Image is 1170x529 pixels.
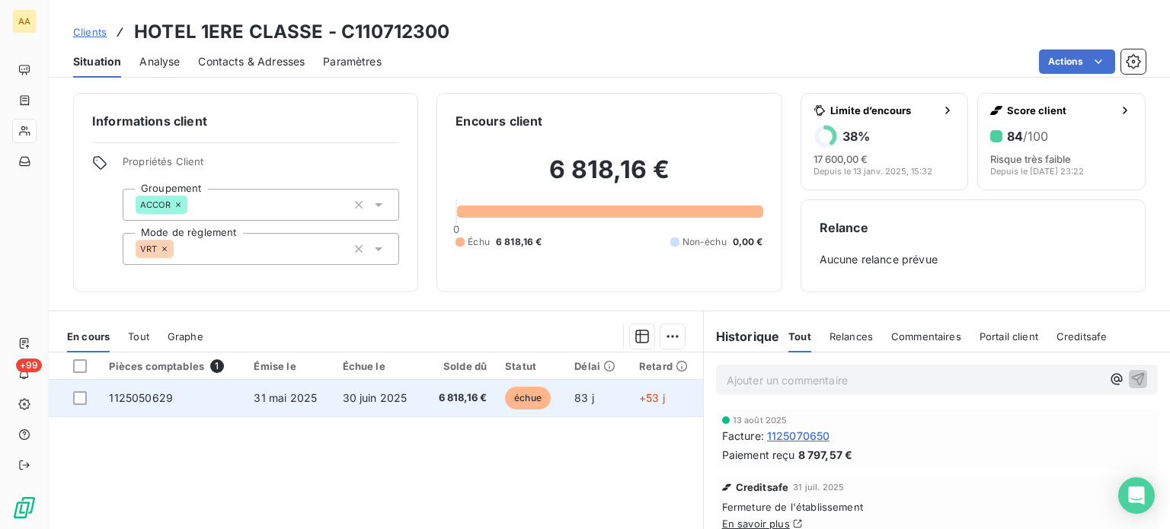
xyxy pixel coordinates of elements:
[73,26,107,38] span: Clients
[73,54,121,69] span: Situation
[109,391,173,404] span: 1125050629
[733,235,763,249] span: 0,00 €
[254,391,317,404] span: 31 mai 2025
[1023,129,1048,144] span: /100
[12,496,37,520] img: Logo LeanPay
[92,112,399,130] h6: Informations client
[12,9,37,33] div: AA
[505,387,551,409] span: échue
[109,359,235,373] div: Pièces comptables
[820,252,1127,267] span: Aucune relance prévue
[140,200,171,209] span: ACCOR
[198,54,305,69] span: Contacts & Adresses
[456,112,542,130] h6: Encours client
[1007,104,1113,116] span: Score client
[891,330,961,343] span: Commentaires
[767,428,830,444] span: 1125070650
[134,18,450,46] h3: HOTEL 1ERE CLASSE - C110712300
[139,54,180,69] span: Analyse
[830,330,873,343] span: Relances
[168,330,203,343] span: Graphe
[174,242,186,256] input: Ajouter une valeur
[1039,49,1115,74] button: Actions
[798,447,853,463] span: 8 797,57 €
[456,155,762,200] h2: 6 818,16 €
[830,104,936,116] span: Limite d’encours
[820,218,1127,237] h6: Relance
[1118,477,1155,514] div: Open Intercom Messenger
[814,153,868,165] span: 17 600,00 €
[639,391,665,404] span: +53 j
[990,153,1071,165] span: Risque très faible
[801,93,969,190] button: Limite d’encours38%17 600,00 €Depuis le 13 janv. 2025, 15:32
[990,167,1084,176] span: Depuis le [DATE] 23:22
[1007,129,1048,144] h6: 84
[254,360,324,372] div: Émise le
[323,54,382,69] span: Paramètres
[1057,330,1108,343] span: Creditsafe
[574,391,594,404] span: 83 j
[128,330,149,343] span: Tout
[574,360,621,372] div: Délai
[140,244,157,253] span: VRT
[977,93,1146,190] button: Score client84/100Risque très faibleDepuis le [DATE] 23:22
[343,360,414,372] div: Échue le
[722,501,1152,513] span: Fermeture de l'établissement
[980,330,1038,343] span: Portail client
[210,359,224,373] span: 1
[682,235,727,249] span: Non-échu
[788,330,811,343] span: Tout
[343,391,408,404] span: 30 juin 2025
[187,198,200,212] input: Ajouter une valeur
[736,481,789,493] span: Creditsafe
[722,428,764,444] span: Facture :
[505,360,556,372] div: Statut
[73,24,107,40] a: Clients
[722,447,795,463] span: Paiement reçu
[67,330,110,343] span: En cours
[433,390,487,406] span: 6 818,16 €
[496,235,542,249] span: 6 818,16 €
[842,129,870,144] h6: 38 %
[453,223,459,235] span: 0
[123,155,399,177] span: Propriétés Client
[468,235,490,249] span: Échu
[704,327,780,346] h6: Historique
[733,416,788,425] span: 13 août 2025
[793,483,844,492] span: 31 juil. 2025
[639,360,694,372] div: Retard
[433,360,487,372] div: Solde dû
[16,359,42,372] span: +99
